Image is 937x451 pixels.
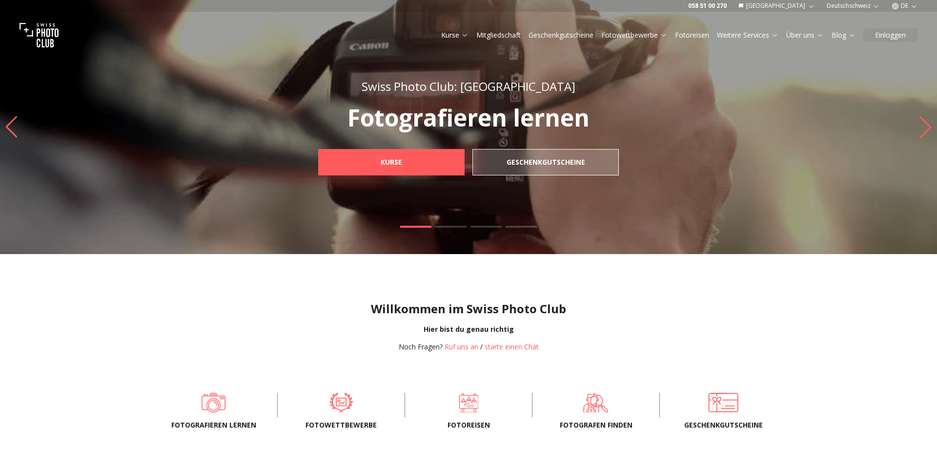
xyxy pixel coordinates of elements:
[8,301,929,317] h1: Willkommen im Swiss Photo Club
[318,149,465,175] a: Kurse
[671,28,713,42] button: Fotoreisen
[548,420,644,430] span: Fotografen finden
[437,28,472,42] button: Kurse
[297,106,640,129] p: Fotografieren lernen
[441,30,468,40] a: Kurse
[293,420,389,430] span: Fotowettbewerbe
[782,28,828,42] button: Über uns
[166,420,262,430] span: Fotografieren lernen
[786,30,824,40] a: Über uns
[548,393,644,412] a: Fotografen finden
[472,149,619,175] a: Geschenkgutscheine
[166,393,262,412] a: Fotografieren lernen
[675,30,709,40] a: Fotoreisen
[863,28,917,42] button: Einloggen
[675,393,771,412] a: Geschenkgutscheine
[828,28,859,42] button: Blog
[399,342,539,352] div: /
[421,393,516,412] a: Fotoreisen
[421,420,516,430] span: Fotoreisen
[362,78,575,94] span: Swiss Photo Club: [GEOGRAPHIC_DATA]
[485,342,539,352] button: starte einen Chat
[293,393,389,412] a: Fotowettbewerbe
[688,2,727,10] a: 058 51 00 270
[529,30,593,40] a: Geschenkgutscheine
[507,157,585,167] b: Geschenkgutscheine
[717,30,778,40] a: Weitere Services
[476,30,521,40] a: Mitgliedschaft
[832,30,856,40] a: Blog
[381,157,402,167] b: Kurse
[525,28,597,42] button: Geschenkgutscheine
[713,28,782,42] button: Weitere Services
[675,420,771,430] span: Geschenkgutscheine
[445,342,478,351] a: Ruf uns an
[601,30,667,40] a: Fotowettbewerbe
[20,16,59,55] img: Swiss photo club
[8,324,929,334] div: Hier bist du genau richtig
[472,28,525,42] button: Mitgliedschaft
[399,342,443,351] span: Noch Fragen?
[597,28,671,42] button: Fotowettbewerbe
